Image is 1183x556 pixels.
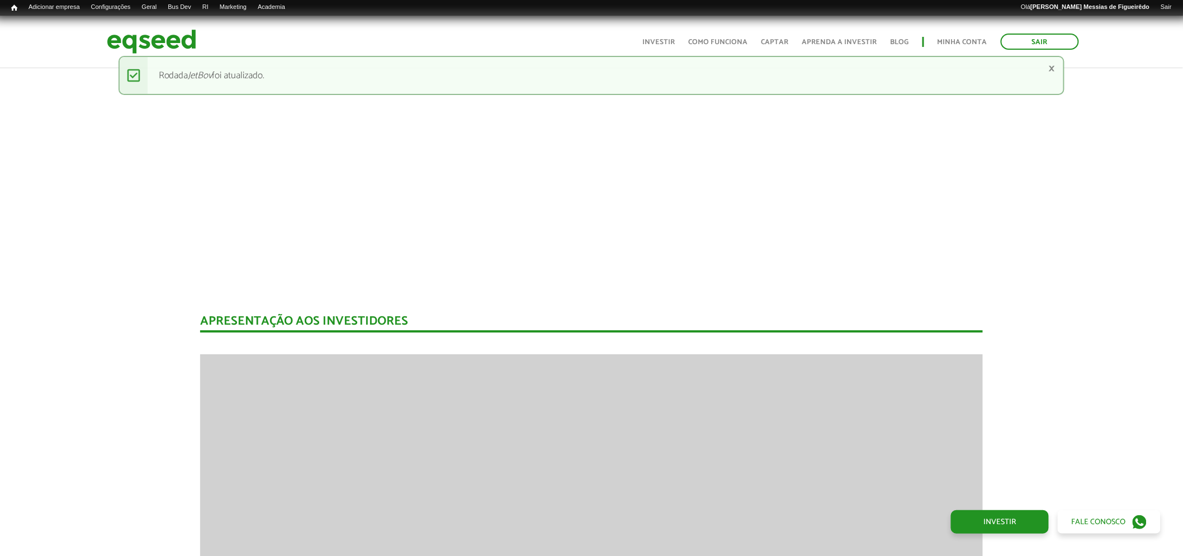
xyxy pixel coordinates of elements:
[802,39,877,46] a: Aprenda a investir
[1155,3,1177,12] a: Sair
[1048,63,1055,74] a: ×
[761,39,789,46] a: Captar
[86,3,136,12] a: Configurações
[6,3,23,13] a: Início
[252,3,291,12] a: Academia
[23,3,86,12] a: Adicionar empresa
[1015,3,1155,12] a: Olá[PERSON_NAME] Messias de Figueirêdo
[1001,34,1079,50] a: Sair
[1058,510,1161,534] a: Fale conosco
[689,39,748,46] a: Como funciona
[136,3,162,12] a: Geral
[197,3,214,12] a: RI
[119,56,1065,95] div: Rodada foi atualizado.
[1030,3,1149,10] strong: [PERSON_NAME] Messias de Figueirêdo
[951,510,1049,534] a: Investir
[107,27,196,56] img: EqSeed
[188,68,212,83] em: JetBov
[643,39,675,46] a: Investir
[200,315,983,332] div: Apresentação aos investidores
[214,3,252,12] a: Marketing
[11,4,17,12] span: Início
[891,39,909,46] a: Blog
[162,3,197,12] a: Bus Dev
[938,39,987,46] a: Minha conta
